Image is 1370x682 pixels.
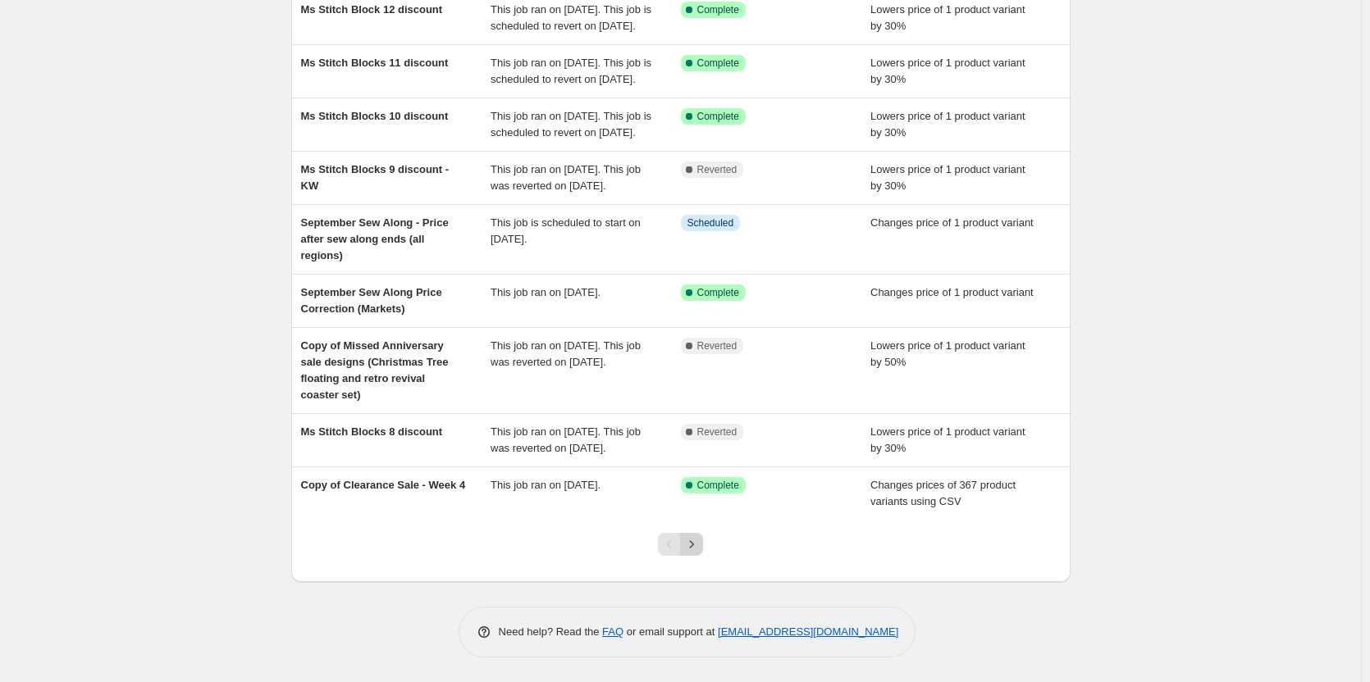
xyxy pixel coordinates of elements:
span: This job ran on [DATE]. This job is scheduled to revert on [DATE]. [491,3,651,32]
span: Changes prices of 367 product variants using CSV [870,479,1016,507]
a: [EMAIL_ADDRESS][DOMAIN_NAME] [718,625,898,638]
span: Lowers price of 1 product variant by 30% [870,163,1025,192]
span: September Sew Along Price Correction (Markets) [301,286,442,315]
span: Ms Stitch Blocks 10 discount [301,110,449,122]
span: This job ran on [DATE]. [491,286,601,298]
span: Lowers price of 1 product variant by 30% [870,110,1025,139]
span: Reverted [697,425,738,439]
a: FAQ [602,625,623,638]
span: Changes price of 1 product variant [870,216,1034,229]
span: Ms Stitch Blocks 9 discount - KW [301,163,450,192]
span: Complete [697,286,739,299]
span: Copy of Clearance Sale - Week 4 [301,479,466,491]
span: This job ran on [DATE]. This job was reverted on [DATE]. [491,163,641,192]
span: Complete [697,110,739,123]
span: Complete [697,57,739,70]
span: This job ran on [DATE]. This job was reverted on [DATE]. [491,425,641,454]
span: This job is scheduled to start on [DATE]. [491,216,641,245]
span: Need help? Read the [499,625,603,638]
span: Lowers price of 1 product variant by 30% [870,57,1025,85]
span: This job ran on [DATE]. [491,479,601,491]
span: Changes price of 1 product variant [870,286,1034,298]
span: Copy of Missed Anniversary sale designs (Christmas Tree floating and retro revival coaster set) [301,339,449,401]
span: Scheduled [687,216,734,230]
span: This job ran on [DATE]. This job was reverted on [DATE]. [491,339,641,368]
span: Ms Stitch Blocks 11 discount [301,57,449,69]
nav: Pagination [658,533,703,556]
span: Ms Stitch Blocks 8 discount [301,425,443,438]
span: September Sew Along - Price after sew along ends (all regions) [301,216,449,261]
span: Complete [697,479,739,492]
button: Next [680,533,703,556]
span: Lowers price of 1 product variant by 30% [870,425,1025,454]
span: or email support at [623,625,718,638]
span: This job ran on [DATE]. This job is scheduled to revert on [DATE]. [491,110,651,139]
span: Complete [697,3,739,16]
span: This job ran on [DATE]. This job is scheduled to revert on [DATE]. [491,57,651,85]
span: Reverted [697,339,738,352]
span: Lowers price of 1 product variant by 50% [870,339,1025,368]
span: Lowers price of 1 product variant by 30% [870,3,1025,32]
span: Ms Stitch Block 12 discount [301,3,443,16]
span: Reverted [697,163,738,176]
